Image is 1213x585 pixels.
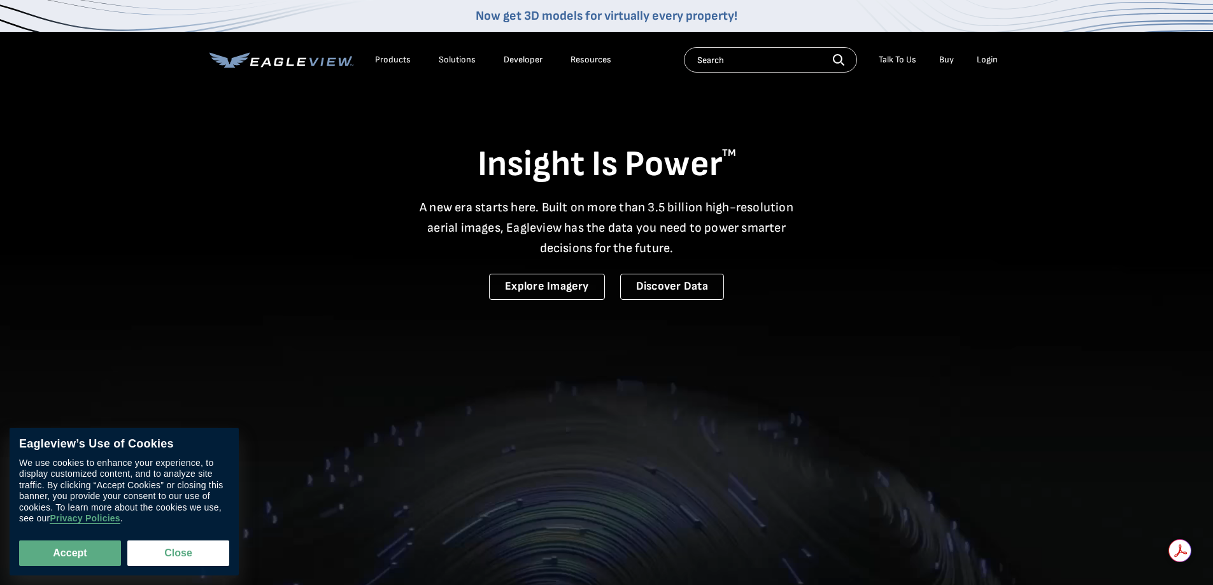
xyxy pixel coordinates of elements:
[50,514,120,525] a: Privacy Policies
[977,54,998,66] div: Login
[620,274,724,300] a: Discover Data
[127,540,229,566] button: Close
[504,54,543,66] a: Developer
[412,197,802,258] p: A new era starts here. Built on more than 3.5 billion high-resolution aerial images, Eagleview ha...
[209,143,1004,187] h1: Insight Is Power
[19,437,229,451] div: Eagleview’s Use of Cookies
[879,54,916,66] div: Talk To Us
[571,54,611,66] div: Resources
[722,147,736,159] sup: TM
[439,54,476,66] div: Solutions
[489,274,605,300] a: Explore Imagery
[19,458,229,525] div: We use cookies to enhance your experience, to display customized content, and to analyze site tra...
[19,540,121,566] button: Accept
[684,47,857,73] input: Search
[476,8,737,24] a: Now get 3D models for virtually every property!
[939,54,954,66] a: Buy
[375,54,411,66] div: Products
